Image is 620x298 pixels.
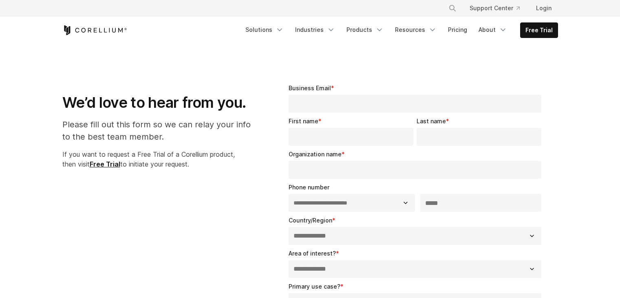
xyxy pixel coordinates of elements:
[463,1,526,16] a: Support Center
[521,23,558,38] a: Free Trial
[62,25,127,35] a: Corellium Home
[62,93,259,112] h1: We’d love to hear from you.
[530,1,558,16] a: Login
[240,22,289,37] a: Solutions
[445,1,460,16] button: Search
[90,160,120,168] a: Free Trial
[289,283,340,290] span: Primary use case?
[289,250,336,257] span: Area of interest?
[289,118,318,125] span: First name
[289,85,331,91] span: Business Email
[439,1,558,16] div: Navigation Menu
[289,151,342,158] span: Organization name
[417,118,446,125] span: Last name
[62,118,259,143] p: Please fill out this form so we can relay your info to the best team member.
[240,22,558,38] div: Navigation Menu
[290,22,340,37] a: Industries
[443,22,472,37] a: Pricing
[342,22,388,37] a: Products
[289,184,329,191] span: Phone number
[289,217,332,224] span: Country/Region
[474,22,512,37] a: About
[390,22,441,37] a: Resources
[62,149,259,169] p: If you want to request a Free Trial of a Corellium product, then visit to initiate your request.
